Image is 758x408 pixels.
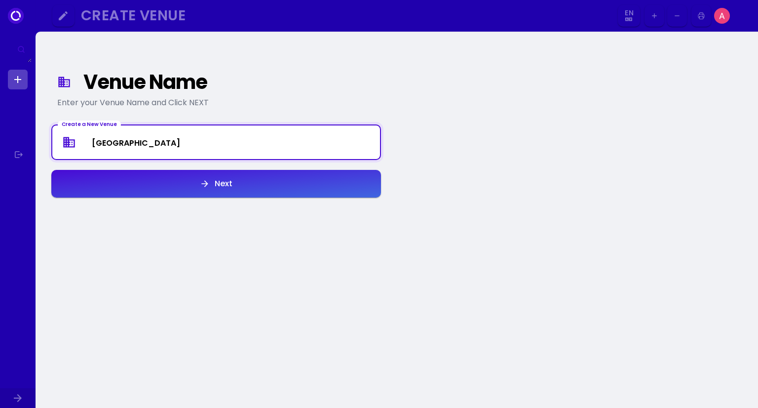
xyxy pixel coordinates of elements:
div: Enter your Venue Name and Click NEXT [57,97,375,109]
button: Next [51,170,381,198]
img: Image [714,8,730,24]
img: Image [733,8,749,24]
div: Next [210,180,232,188]
input: Venue Name [52,129,380,156]
button: Create Venue [77,5,615,27]
div: Create Venue [81,10,605,21]
div: Create a New Venue [58,121,121,128]
div: Venue Name [83,73,370,91]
